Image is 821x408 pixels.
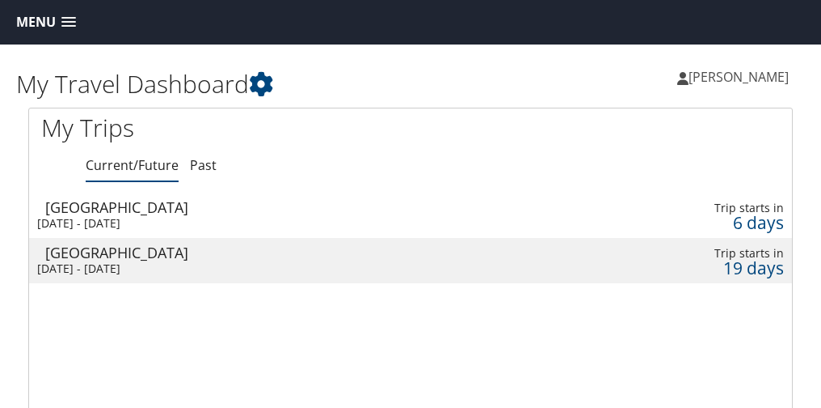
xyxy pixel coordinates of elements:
[688,68,789,86] span: [PERSON_NAME]
[16,15,56,30] span: Menu
[621,246,784,261] div: Trip starts in
[86,156,179,174] a: Current/Future
[190,156,217,174] a: Past
[8,9,84,36] a: Menu
[45,245,532,260] div: [GEOGRAPHIC_DATA]
[41,111,398,145] h1: My Trips
[16,67,410,101] h1: My Travel Dashboard
[677,53,805,101] a: [PERSON_NAME]
[621,201,784,215] div: Trip starts in
[37,216,524,231] div: [DATE] - [DATE]
[621,215,784,230] div: 6 days
[45,200,532,215] div: [GEOGRAPHIC_DATA]
[621,261,784,275] div: 19 days
[37,261,524,276] div: [DATE] - [DATE]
